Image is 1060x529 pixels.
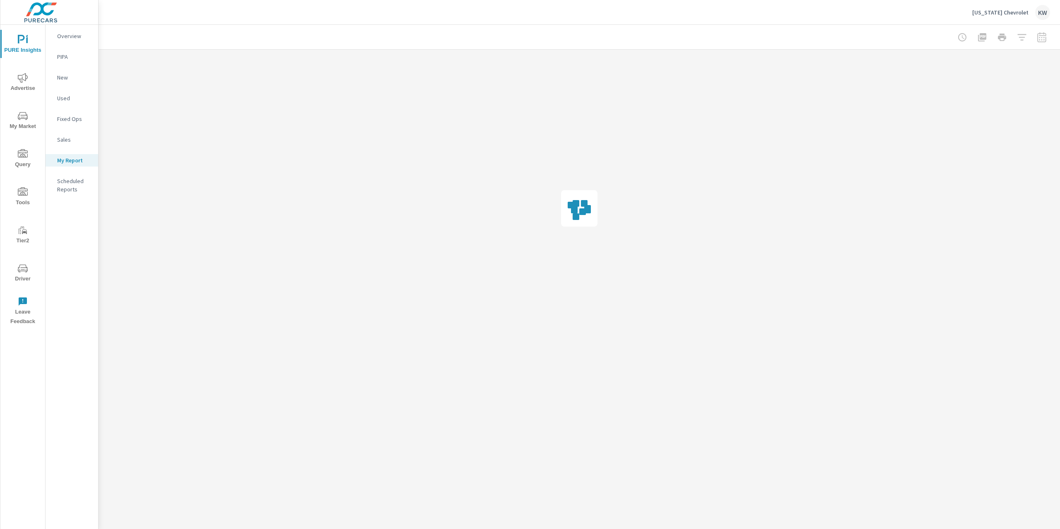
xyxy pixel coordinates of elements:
span: My Market [3,111,43,131]
div: Overview [46,30,98,42]
p: My Report [57,156,92,164]
div: My Report [46,154,98,167]
div: Used [46,92,98,104]
div: Fixed Ops [46,113,98,125]
p: PIPA [57,53,92,61]
span: Advertise [3,73,43,93]
div: PIPA [46,51,98,63]
div: Sales [46,133,98,146]
p: [US_STATE] Chevrolet [972,9,1029,16]
p: Scheduled Reports [57,177,92,193]
span: Tools [3,187,43,208]
p: Sales [57,135,92,144]
p: New [57,73,92,82]
div: nav menu [0,25,45,330]
p: Used [57,94,92,102]
div: Scheduled Reports [46,175,98,196]
span: Tier2 [3,225,43,246]
p: Fixed Ops [57,115,92,123]
div: New [46,71,98,84]
p: Overview [57,32,92,40]
span: Query [3,149,43,169]
span: PURE Insights [3,35,43,55]
span: Driver [3,263,43,284]
div: KW [1035,5,1050,20]
span: Leave Feedback [3,297,43,326]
